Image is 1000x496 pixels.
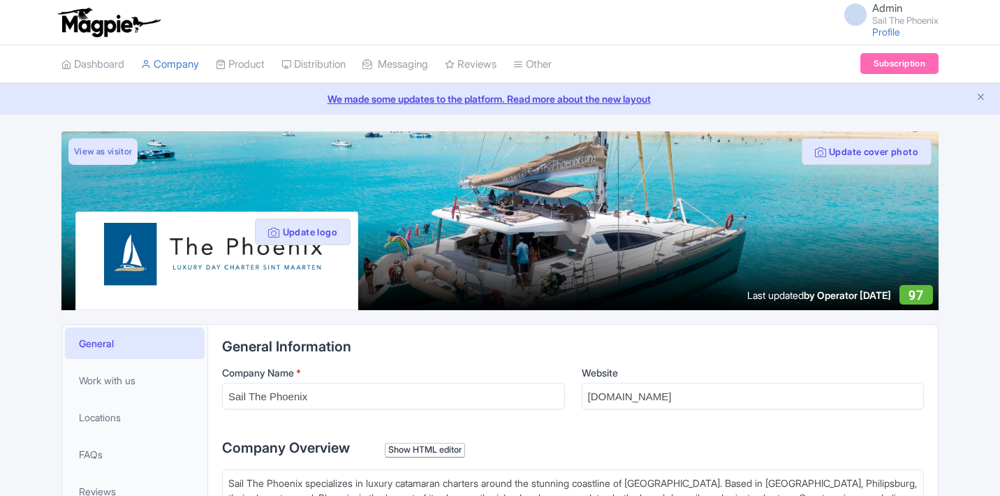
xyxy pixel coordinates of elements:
[513,45,552,84] a: Other
[79,336,114,351] span: General
[141,45,199,84] a: Company
[79,447,103,462] span: FAQs
[362,45,428,84] a: Messaging
[8,92,992,106] a: We made some updates to the platform. Read more about the new layout
[65,328,205,359] a: General
[747,288,891,302] div: Last updated
[860,53,939,74] a: Subscription
[104,223,329,298] img: zjnpxfp4zqd6v6jvqlhf.png
[222,339,924,354] h2: General Information
[222,367,294,379] span: Company Name
[222,439,350,456] span: Company Overview
[872,1,902,15] span: Admin
[582,367,618,379] span: Website
[281,45,346,84] a: Distribution
[68,138,138,165] a: View as visitor
[836,3,939,25] a: Admin Sail The Phoenix
[79,410,121,425] span: Locations
[385,443,465,458] div: Show HTML editor
[65,402,205,433] a: Locations
[909,288,923,302] span: 97
[804,289,891,301] span: by Operator [DATE]
[255,219,351,245] button: Update logo
[54,7,163,38] img: logo-ab69f6fb50320c5b225c76a69d11143b.png
[802,138,932,165] button: Update cover photo
[216,45,265,84] a: Product
[79,373,135,388] span: Work with us
[872,16,939,25] small: Sail The Phoenix
[445,45,497,84] a: Reviews
[976,90,986,106] button: Close announcement
[872,26,900,38] a: Profile
[61,45,124,84] a: Dashboard
[65,439,205,470] a: FAQs
[65,365,205,396] a: Work with us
